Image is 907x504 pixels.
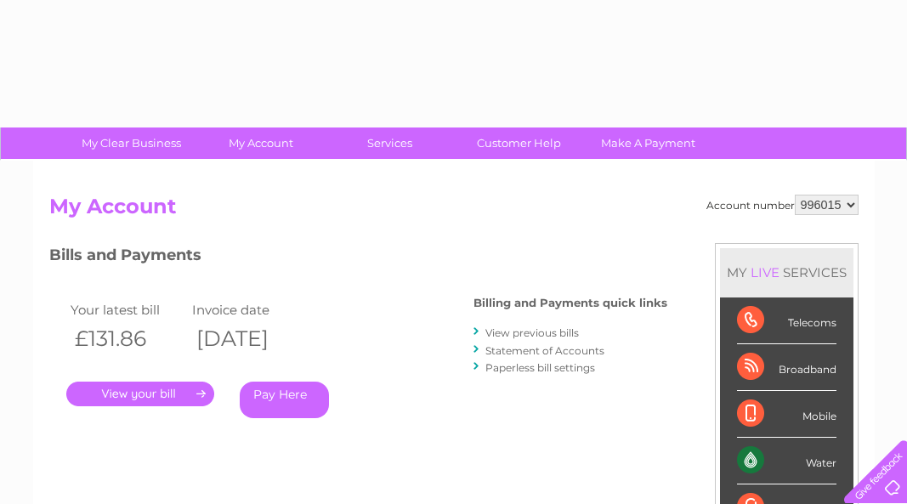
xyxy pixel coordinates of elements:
a: Pay Here [240,382,329,418]
th: [DATE] [188,321,310,356]
a: My Clear Business [61,127,201,159]
div: Account number [706,195,859,215]
h4: Billing and Payments quick links [473,297,667,309]
th: £131.86 [66,321,189,356]
div: LIVE [747,264,783,280]
a: Customer Help [449,127,589,159]
h2: My Account [49,195,859,227]
a: My Account [190,127,331,159]
a: Make A Payment [578,127,718,159]
div: Broadband [737,344,836,391]
div: Water [737,438,836,484]
a: Paperless bill settings [485,361,595,374]
a: View previous bills [485,326,579,339]
div: MY SERVICES [720,248,853,297]
td: Invoice date [188,298,310,321]
td: Your latest bill [66,298,189,321]
a: Statement of Accounts [485,344,604,357]
h3: Bills and Payments [49,243,667,273]
a: . [66,382,214,406]
div: Telecoms [737,297,836,344]
div: Mobile [737,391,836,438]
a: Services [320,127,460,159]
